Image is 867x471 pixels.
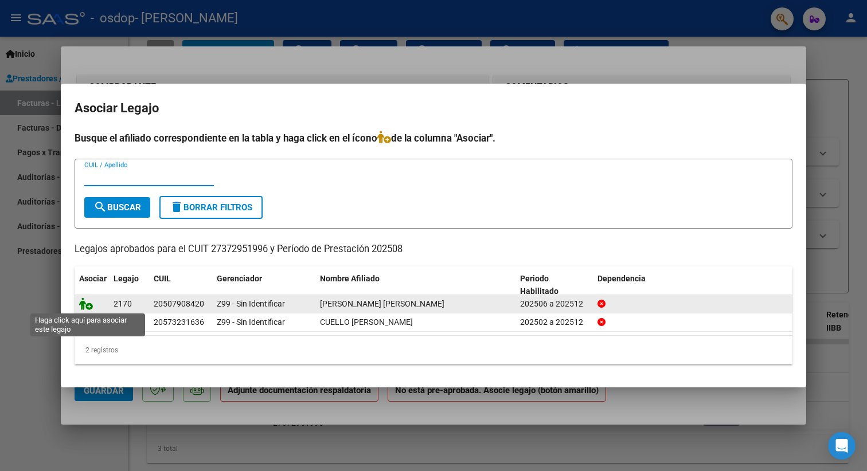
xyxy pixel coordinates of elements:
mat-icon: search [93,200,107,214]
span: Borrar Filtros [170,202,252,213]
span: CUELLO TOMAS BENJAMIN [320,317,413,327]
span: ALBORNOZ ZUMOFFEN ELIAS BENJAMIN [320,299,444,308]
p: Legajos aprobados para el CUIT 27372951996 y Período de Prestación 202508 [75,242,792,257]
span: Buscar [93,202,141,213]
mat-icon: delete [170,200,183,214]
datatable-header-cell: Dependencia [593,266,793,304]
div: 20507908420 [154,297,204,311]
span: Z99 - Sin Identificar [217,317,285,327]
div: Open Intercom Messenger [828,432,856,460]
div: 202506 a 202512 [520,297,588,311]
h4: Busque el afiliado correspondiente en la tabla y haga click en el ícono de la columna "Asociar". [75,131,792,146]
span: Legajo [114,274,139,283]
span: Asociar [79,274,107,283]
span: 1192 [114,317,132,327]
div: 2 registros [75,336,792,364]
datatable-header-cell: Nombre Afiliado [315,266,515,304]
h2: Asociar Legajo [75,97,792,119]
datatable-header-cell: Legajo [109,266,149,304]
span: Dependencia [597,274,646,283]
datatable-header-cell: Gerenciador [212,266,315,304]
span: Nombre Afiliado [320,274,380,283]
datatable-header-cell: Asociar [75,266,109,304]
datatable-header-cell: Periodo Habilitado [515,266,593,304]
span: Periodo Habilitado [520,274,559,296]
span: Z99 - Sin Identificar [217,299,285,308]
span: Gerenciador [217,274,262,283]
div: 202502 a 202512 [520,316,588,329]
span: CUIL [154,274,171,283]
datatable-header-cell: CUIL [149,266,212,304]
button: Buscar [84,197,150,218]
span: 2170 [114,299,132,308]
div: 20573231636 [154,316,204,329]
button: Borrar Filtros [159,196,263,219]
